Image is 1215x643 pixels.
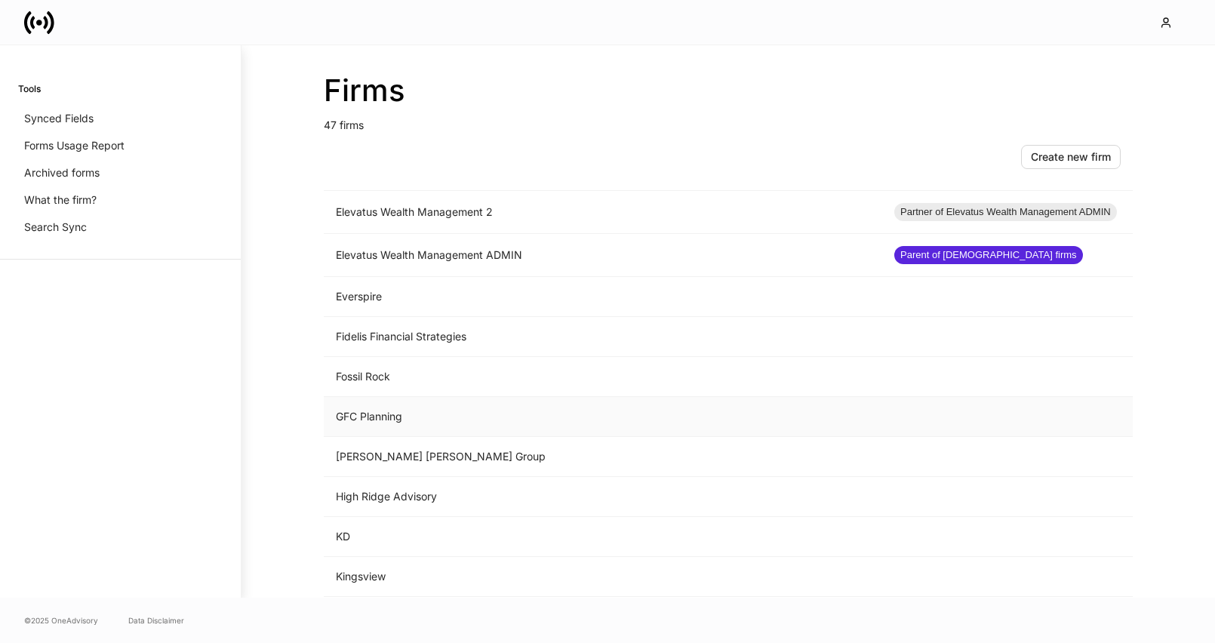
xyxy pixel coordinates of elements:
[894,205,1117,220] span: Partner of Elevatus Wealth Management ADMIN
[24,192,97,208] p: What the firm?
[1031,152,1111,162] div: Create new firm
[18,159,223,186] a: Archived forms
[324,397,882,437] td: GFC Planning
[18,82,41,96] h6: Tools
[1021,145,1121,169] button: Create new firm
[18,214,223,241] a: Search Sync
[324,277,882,317] td: Everspire
[128,614,184,626] a: Data Disclaimer
[24,165,100,180] p: Archived forms
[18,105,223,132] a: Synced Fields
[324,72,1133,109] h2: Firms
[24,138,125,153] p: Forms Usage Report
[324,191,882,234] td: Elevatus Wealth Management 2
[324,597,882,637] td: Legacy Wealth
[324,437,882,477] td: [PERSON_NAME] [PERSON_NAME] Group
[18,132,223,159] a: Forms Usage Report
[24,220,87,235] p: Search Sync
[324,517,882,557] td: KD
[18,186,223,214] a: What the firm?
[324,477,882,517] td: High Ridge Advisory
[324,557,882,597] td: Kingsview
[324,357,882,397] td: Fossil Rock
[24,614,98,626] span: © 2025 OneAdvisory
[324,317,882,357] td: Fidelis Financial Strategies
[324,234,882,277] td: Elevatus Wealth Management ADMIN
[24,111,94,126] p: Synced Fields
[894,248,1083,263] span: Parent of [DEMOGRAPHIC_DATA] firms
[324,109,1133,133] p: 47 firms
